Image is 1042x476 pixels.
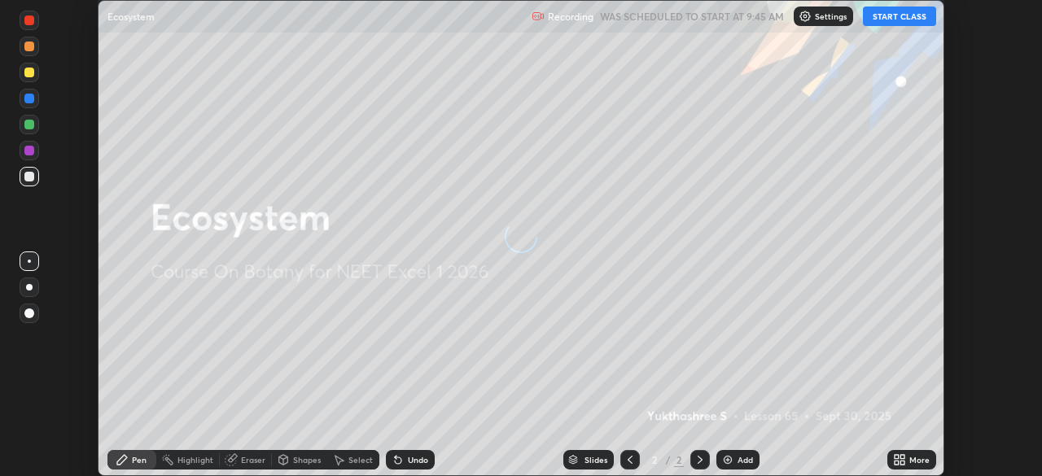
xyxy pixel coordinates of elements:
div: Pen [132,456,147,464]
p: Recording [548,11,593,23]
img: recording.375f2c34.svg [532,10,545,23]
div: Eraser [241,456,265,464]
div: Shapes [293,456,321,464]
div: Add [738,456,753,464]
h5: WAS SCHEDULED TO START AT 9:45 AM [600,9,784,24]
img: class-settings-icons [799,10,812,23]
div: Highlight [177,456,213,464]
p: Settings [815,12,847,20]
div: Slides [584,456,607,464]
div: Undo [408,456,428,464]
button: START CLASS [863,7,936,26]
p: Ecosystem [107,10,155,23]
img: add-slide-button [721,453,734,466]
div: 2 [646,455,663,465]
div: Select [348,456,373,464]
div: 2 [674,452,684,467]
div: / [666,455,671,465]
div: More [909,456,930,464]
